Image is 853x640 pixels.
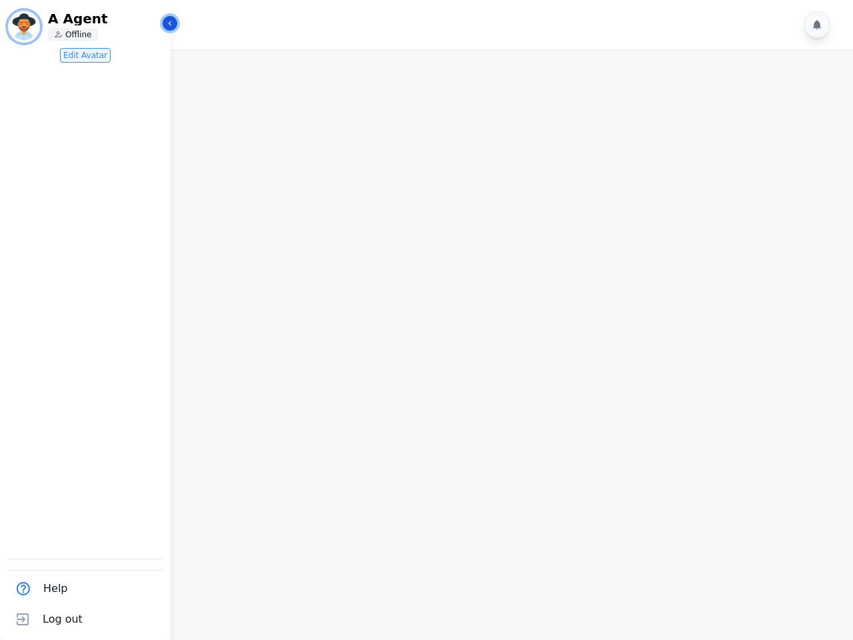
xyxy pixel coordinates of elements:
button: Log out [8,604,85,635]
button: Help [8,573,70,604]
p: Offline [65,29,91,40]
img: Bordered avatar [8,11,40,43]
span: Help [43,581,67,597]
span: Log out [43,611,83,627]
img: person [55,31,63,39]
button: Edit Avatar [60,48,111,63]
p: A Agent [48,12,161,25]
